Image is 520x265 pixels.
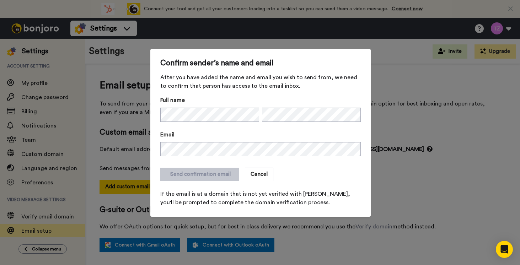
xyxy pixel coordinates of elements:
button: Cancel [245,168,273,181]
button: Send confirmation email [160,168,239,181]
label: Full name [160,96,259,104]
span: Confirm sender’s name and email [160,59,361,67]
span: After you have added the name and email you wish to send from, we need to confirm that person has... [160,73,361,90]
div: Open Intercom Messenger [496,241,513,258]
span: If the email is at a domain that is not yet verified with [PERSON_NAME], you'll be prompted to co... [160,190,361,207]
label: Email [160,130,361,139]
